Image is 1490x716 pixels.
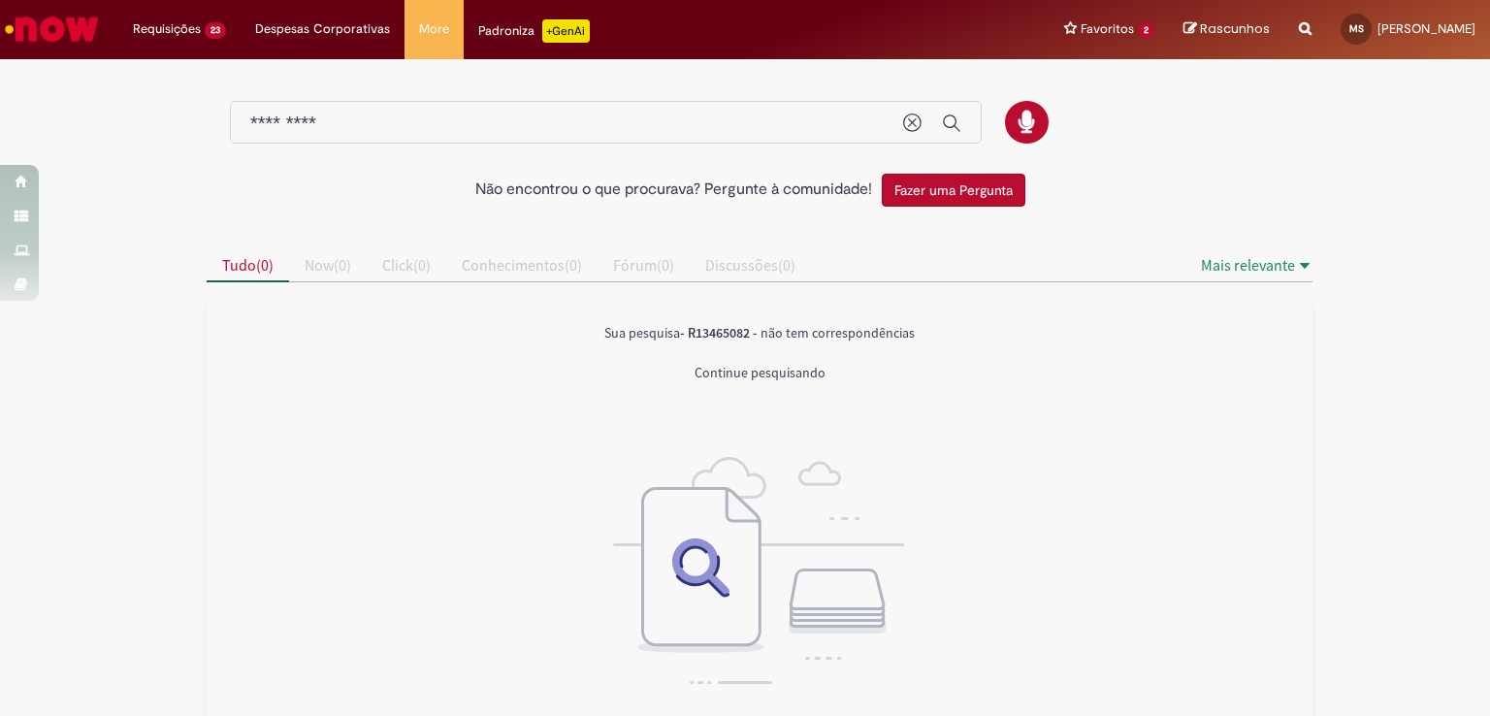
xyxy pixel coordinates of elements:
[1138,22,1154,39] span: 2
[882,174,1025,207] button: Fazer uma Pergunta
[542,19,590,43] p: +GenAi
[478,19,590,43] div: Padroniza
[1200,19,1270,38] span: Rascunhos
[1081,19,1134,39] span: Favoritos
[475,181,872,199] h2: Não encontrou o que procurava? Pergunte à comunidade!
[133,19,201,39] span: Requisições
[1183,20,1270,39] a: Rascunhos
[2,10,102,49] img: ServiceNow
[1377,20,1475,37] span: [PERSON_NAME]
[419,19,449,39] span: More
[255,19,390,39] span: Despesas Corporativas
[1349,22,1364,35] span: MS
[205,22,226,39] span: 23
